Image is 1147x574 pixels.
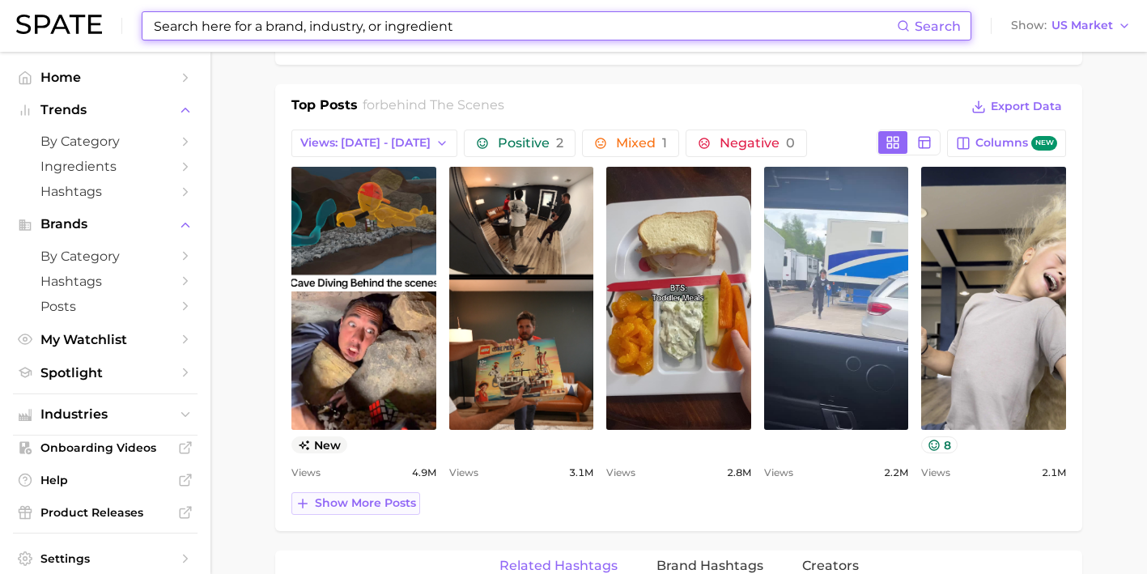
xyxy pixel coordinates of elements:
button: ShowUS Market [1007,15,1135,36]
span: 2 [556,135,563,151]
a: Home [13,65,198,90]
a: Hashtags [13,179,198,204]
span: Creators [802,559,859,573]
h1: Top Posts [291,96,358,120]
span: Hashtags [40,274,170,289]
span: Home [40,70,170,85]
span: US Market [1051,21,1113,30]
a: Posts [13,294,198,319]
h2: for [363,96,504,120]
span: Brand Hashtags [656,559,763,573]
button: Industries [13,402,198,427]
span: Show [1011,21,1047,30]
a: Hashtags [13,269,198,294]
a: by Category [13,244,198,269]
span: Negative [720,137,795,150]
span: Views [449,463,478,483]
a: Onboarding Videos [13,436,198,460]
span: Views [606,463,635,483]
button: Views: [DATE] - [DATE] [291,130,457,157]
span: new [291,436,347,453]
button: Columnsnew [947,130,1066,157]
span: Views [921,463,950,483]
span: Trends [40,103,170,117]
span: 2.8m [727,463,751,483]
span: Posts [40,299,170,314]
span: Columns [975,136,1057,151]
span: Brands [40,217,170,232]
input: Search here for a brand, industry, or ingredient [152,12,897,40]
span: Hashtags [40,184,170,199]
a: Settings [13,546,198,571]
span: 1 [662,135,667,151]
button: Trends [13,98,198,122]
span: 4.9m [412,463,436,483]
button: 8 [921,436,958,453]
span: Onboarding Videos [40,440,170,455]
span: 2.2m [884,463,908,483]
span: Settings [40,551,170,566]
a: Ingredients [13,154,198,179]
span: Industries [40,407,170,422]
span: behind the scenes [380,97,504,113]
a: by Category [13,129,198,154]
img: SPATE [16,15,102,34]
span: 3.1m [569,463,593,483]
span: 2.1m [1042,463,1066,483]
span: by Category [40,134,170,149]
span: Views: [DATE] - [DATE] [300,136,431,150]
span: Ingredients [40,159,170,174]
a: Spotlight [13,360,198,385]
span: Spotlight [40,365,170,381]
span: Related Hashtags [499,559,618,573]
span: new [1031,136,1057,151]
span: Search [915,19,961,34]
button: Brands [13,212,198,236]
span: Views [291,463,321,483]
button: Export Data [967,96,1066,118]
a: Help [13,468,198,492]
a: My Watchlist [13,327,198,352]
span: by Category [40,249,170,264]
a: Product Releases [13,500,198,525]
span: 0 [786,135,795,151]
span: Positive [498,137,563,150]
span: Mixed [616,137,667,150]
span: Product Releases [40,505,170,520]
button: Show more posts [291,492,420,515]
span: Export Data [991,100,1062,113]
span: Views [764,463,793,483]
span: Show more posts [315,496,416,510]
span: Help [40,473,170,487]
span: My Watchlist [40,332,170,347]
